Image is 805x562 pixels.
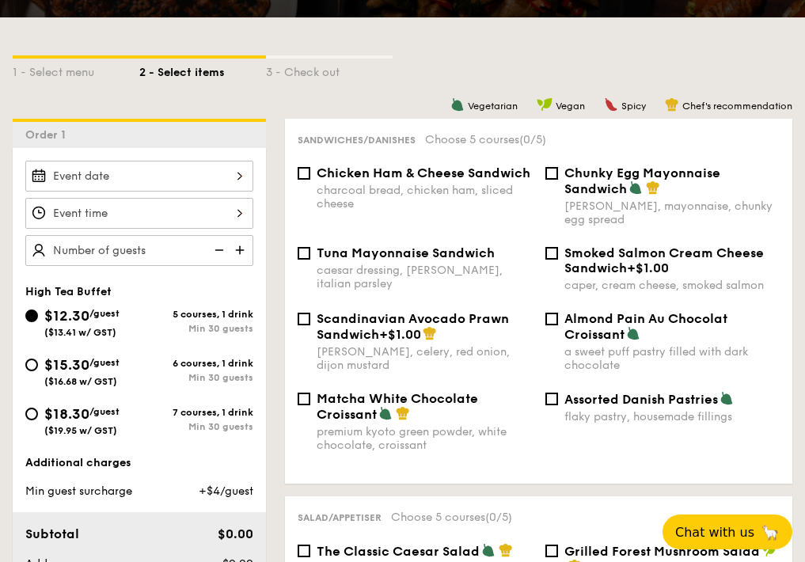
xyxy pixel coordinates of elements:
span: (0/5) [485,511,512,524]
span: /guest [89,357,120,368]
span: Vegetarian [468,101,518,112]
img: icon-vegetarian.fe4039eb.svg [450,97,465,112]
img: icon-vegetarian.fe4039eb.svg [481,543,496,557]
span: +$4/guest [199,484,253,498]
img: icon-vegan.f8ff3823.svg [761,543,777,557]
span: 🦙 [761,523,780,541]
img: icon-spicy.37a8142b.svg [604,97,618,112]
input: $12.30/guest($13.41 w/ GST)5 courses, 1 drinkMin 30 guests [25,309,38,322]
div: premium kyoto green powder, white chocolate, croissant [317,425,533,452]
input: $15.30/guest($16.68 w/ GST)6 courses, 1 drinkMin 30 guests [25,359,38,371]
div: [PERSON_NAME], mayonnaise, chunky egg spread [564,199,780,226]
div: Min 30 guests [139,323,253,334]
input: $18.30/guest($19.95 w/ GST)7 courses, 1 drinkMin 30 guests [25,408,38,420]
div: 1 - Select menu [13,59,139,81]
span: Chunky Egg Mayonnaise Sandwich [564,165,720,196]
span: +$1.00 [379,327,421,342]
span: $0.00 [218,526,253,541]
div: a sweet puff pastry filled with dark chocolate [564,345,780,372]
span: Choose 5 courses [391,511,512,524]
span: $15.30 [44,356,89,374]
input: Event time [25,198,253,229]
input: Event date [25,161,253,192]
img: icon-vegetarian.fe4039eb.svg [628,180,643,195]
span: Subtotal [25,526,79,541]
span: ($13.41 w/ GST) [44,327,116,338]
img: icon-chef-hat.a58ddaea.svg [646,180,660,195]
input: The Classic Caesar Saladromaine lettuce, croutons, shaved parmesan flakes, cherry tomatoes, house... [298,545,310,557]
input: Chicken Ham & Cheese Sandwichcharcoal bread, chicken ham, sliced cheese [298,167,310,180]
input: Matcha White Chocolate Croissantpremium kyoto green powder, white chocolate, croissant [298,393,310,405]
span: Chicken Ham & Cheese Sandwich [317,165,530,180]
span: High Tea Buffet [25,285,112,298]
button: Chat with us🦙 [663,515,792,549]
span: Scandinavian Avocado Prawn Sandwich [317,311,509,342]
img: icon-vegetarian.fe4039eb.svg [378,406,393,420]
input: Number of guests [25,235,253,266]
input: Chunky Egg Mayonnaise Sandwich[PERSON_NAME], mayonnaise, chunky egg spread [545,167,558,180]
input: Smoked Salmon Cream Cheese Sandwich+$1.00caper, cream cheese, smoked salmon [545,247,558,260]
img: icon-chef-hat.a58ddaea.svg [665,97,679,112]
img: icon-chef-hat.a58ddaea.svg [499,543,513,557]
span: +$1.00 [627,260,669,275]
input: Scandinavian Avocado Prawn Sandwich+$1.00[PERSON_NAME], celery, red onion, dijon mustard [298,313,310,325]
div: 2 - Select items [139,59,266,81]
span: Sandwiches/Danishes [298,135,416,146]
input: Tuna Mayonnaise Sandwichcaesar dressing, [PERSON_NAME], italian parsley [298,247,310,260]
span: Salad/Appetiser [298,512,382,523]
div: Min 30 guests [139,372,253,383]
div: [PERSON_NAME], celery, red onion, dijon mustard [317,345,533,372]
span: ($16.68 w/ GST) [44,376,117,387]
span: Choose 5 courses [425,133,546,146]
div: flaky pastry, housemade fillings [564,410,780,423]
div: Min 30 guests [139,421,253,432]
img: icon-chef-hat.a58ddaea.svg [423,326,437,340]
span: Smoked Salmon Cream Cheese Sandwich [564,245,764,275]
span: Chef's recommendation [682,101,792,112]
span: Vegan [556,101,585,112]
img: icon-vegetarian.fe4039eb.svg [626,326,640,340]
img: icon-vegetarian.fe4039eb.svg [720,391,734,405]
span: /guest [89,308,120,319]
span: Tuna Mayonnaise Sandwich [317,245,495,260]
div: Additional charges [25,455,253,471]
span: Matcha White Chocolate Croissant [317,391,478,422]
span: Grilled Forest Mushroom Salad [564,544,760,559]
div: 3 - Check out [266,59,393,81]
div: 6 courses, 1 drink [139,358,253,369]
div: 5 courses, 1 drink [139,309,253,320]
img: icon-add.58712e84.svg [230,235,253,265]
input: Almond Pain Au Chocolat Croissanta sweet puff pastry filled with dark chocolate [545,313,558,325]
span: /guest [89,406,120,417]
span: Spicy [621,101,646,112]
span: Almond Pain Au Chocolat Croissant [564,311,727,342]
span: Min guest surcharge [25,484,132,498]
input: Grilled Forest Mushroom Saladfresh herbs, shiitake mushroom, king oyster, balsamic dressing [545,545,558,557]
span: Chat with us [675,525,754,540]
div: caper, cream cheese, smoked salmon [564,279,780,292]
span: (0/5) [519,133,546,146]
span: Order 1 [25,128,72,142]
span: Assorted Danish Pastries [564,392,718,407]
div: charcoal bread, chicken ham, sliced cheese [317,184,533,211]
div: caesar dressing, [PERSON_NAME], italian parsley [317,264,533,290]
img: icon-chef-hat.a58ddaea.svg [396,406,410,420]
div: 7 courses, 1 drink [139,407,253,418]
span: The Classic Caesar Salad [317,544,480,559]
img: icon-reduce.1d2dbef1.svg [206,235,230,265]
span: $12.30 [44,307,89,325]
span: ($19.95 w/ GST) [44,425,117,436]
input: Assorted Danish Pastriesflaky pastry, housemade fillings [545,393,558,405]
span: $18.30 [44,405,89,423]
img: icon-vegan.f8ff3823.svg [537,97,552,112]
